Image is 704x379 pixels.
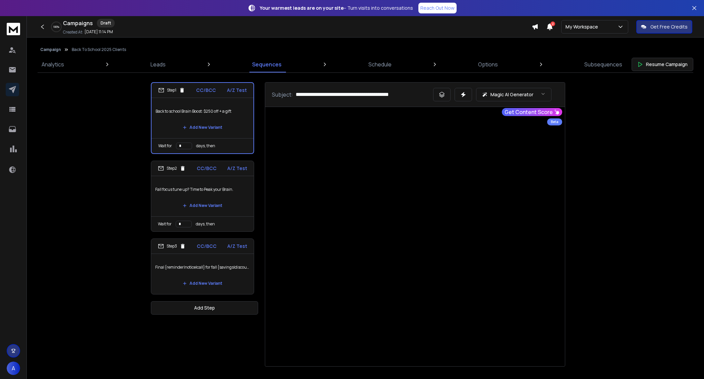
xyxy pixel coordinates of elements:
[476,88,551,101] button: Magic AI Generator
[474,56,502,72] a: Options
[478,60,498,68] p: Options
[260,5,413,11] p: – Turn visits into conversations
[227,87,247,94] p: A/Z Test
[196,221,215,227] p: days, then
[158,221,172,227] p: Wait for
[7,362,20,375] button: A
[155,258,250,277] p: Final {reminder|notice|call} for fall {savings|discounts|deals}
[502,108,562,116] button: Get Content Score
[418,3,457,13] a: Reach Out Now
[40,47,61,52] button: Campaign
[151,82,254,154] li: Step1CC/BCCA/Z TestBack to school Brain Boost: $250 off + a giftAdd New VariantWait fordays, then
[158,243,186,249] div: Step 3
[227,165,247,172] p: A/Z Test
[177,121,228,134] button: Add New Variant
[550,21,555,26] span: 2
[252,60,282,68] p: Sequences
[158,87,185,93] div: Step 1
[38,56,68,72] a: Analytics
[177,277,228,290] button: Add New Variant
[490,91,533,98] p: Magic AI Generator
[580,56,626,72] a: Subsequences
[63,30,83,35] p: Created At:
[97,19,115,28] div: Draft
[632,58,693,71] button: Resume Campaign
[151,238,254,294] li: Step3CC/BCCA/Z TestFinal {reminder|notice|call} for fall {savings|discounts|deals}Add New Variant
[584,60,622,68] p: Subsequences
[146,56,170,72] a: Leads
[196,87,216,94] p: CC/BCC
[151,60,166,68] p: Leads
[364,56,396,72] a: Schedule
[151,161,254,232] li: Step2CC/BCCA/Z TestFall focus tune up? Time to Peak your Brain.Add New VariantWait fordays, then
[636,20,692,34] button: Get Free Credits
[420,5,455,11] p: Reach Out Now
[197,243,217,250] p: CC/BCC
[196,143,215,149] p: days, then
[63,19,93,27] h1: Campaigns
[158,143,172,149] p: Wait for
[53,25,59,29] p: 100 %
[72,47,126,52] p: Back To School 2025 Clients
[227,243,247,250] p: A/Z Test
[650,23,688,30] p: Get Free Credits
[151,301,258,315] button: Add Step
[84,29,113,35] p: [DATE] 11:14 PM
[368,60,392,68] p: Schedule
[566,23,601,30] p: My Workspace
[155,180,250,199] p: Fall focus tune up? Time to Peak your Brain.
[42,60,64,68] p: Analytics
[158,165,186,171] div: Step 2
[177,199,228,212] button: Add New Variant
[248,56,286,72] a: Sequences
[197,165,217,172] p: CC/BCC
[156,102,249,121] p: Back to school Brain Boost: $250 off + a gift
[547,118,562,125] div: Beta
[260,5,344,11] strong: Your warmest leads are on your site
[272,91,293,99] p: Subject:
[7,23,20,35] img: logo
